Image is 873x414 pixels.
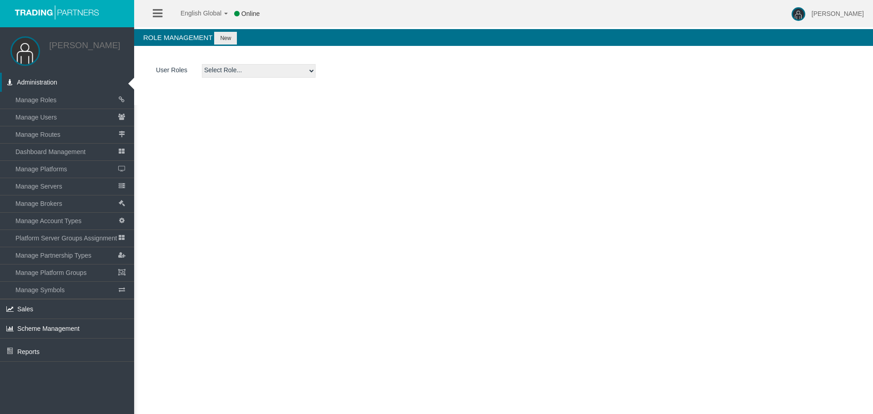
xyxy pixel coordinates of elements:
span: Manage Servers [15,183,62,190]
span: Dashboard Management [15,148,85,155]
span: Manage Platforms [15,165,67,173]
a: Dashboard Management [11,144,134,160]
span: Manage Roles [15,96,56,104]
span: Sales [17,305,33,313]
img: logo.svg [11,5,102,20]
a: Manage Partnership Types [11,247,134,264]
span: Administration [17,79,57,86]
a: Manage Roles [11,92,134,108]
a: Manage Platform Groups [11,264,134,281]
img: user-image [792,7,805,21]
span: Manage Symbols [15,286,65,294]
a: [PERSON_NAME] [49,40,120,50]
a: Manage Symbols [11,282,134,298]
span: Manage Partnership Types [15,252,91,259]
label: User Roles [143,65,200,75]
span: Manage Brokers [15,200,62,207]
a: Manage Servers [11,178,134,195]
button: New [214,32,237,45]
span: Manage Routes [15,131,60,138]
span: Platform Server Groups Assignment [15,234,117,242]
span: Reports [17,348,40,355]
span: Role Management [143,34,212,41]
span: [PERSON_NAME] [812,10,864,17]
a: Manage Routes [11,126,134,143]
span: Scheme Management [17,325,80,332]
span: Online [241,10,260,17]
a: Manage Platforms [11,161,134,177]
span: Manage Account Types [15,217,81,224]
a: Platform Server Groups Assignment [11,230,134,246]
span: Manage Platform Groups [15,269,86,276]
span: English Global [169,10,221,17]
span: Manage Users [15,114,57,121]
a: Manage Account Types [11,213,134,229]
a: Manage Brokers [11,195,134,212]
a: Manage Users [11,109,134,125]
